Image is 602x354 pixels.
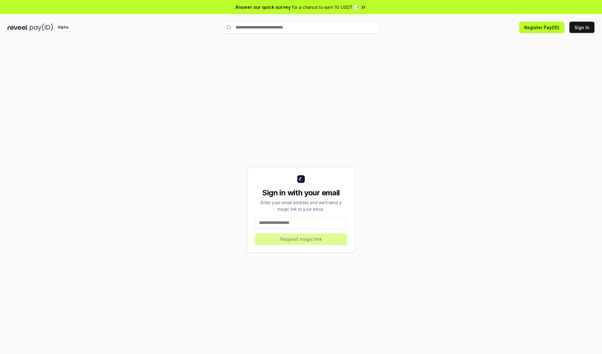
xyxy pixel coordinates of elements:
div: Alpha [54,24,72,31]
button: Register Pay(ID) [519,22,564,33]
div: Enter your email address and we’ll send a magic link to your inbox. [255,199,347,212]
img: logo_small [297,175,305,183]
div: Sign in with your email [255,188,347,198]
span: for a chance to earn 10 USDT 📝 [292,4,359,10]
img: reveel_dark [8,24,29,31]
span: Answer our quick survey [235,4,291,10]
button: Sign In [569,22,594,33]
img: pay_id [30,24,53,31]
